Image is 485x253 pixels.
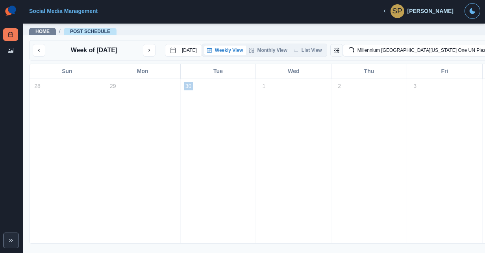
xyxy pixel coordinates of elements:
[376,3,460,19] button: [PERSON_NAME]
[181,64,256,79] div: Tue
[256,64,331,79] div: Wed
[3,233,19,248] button: Expand
[330,44,343,57] button: Change View Order
[33,44,45,57] button: previous month
[392,2,402,20] div: Samantha Pesce
[204,46,246,55] button: Weekly View
[291,46,325,55] button: List View
[71,46,118,55] p: Week of [DATE]
[3,28,18,41] a: Post Schedule
[246,46,290,55] button: Monthly View
[59,27,61,35] span: /
[29,27,117,35] nav: breadcrumb
[29,8,98,14] a: Social Media Management
[182,48,197,53] p: [DATE]
[143,44,155,57] button: next month
[70,29,110,34] a: Post Schedule
[407,64,483,79] div: Fri
[165,44,202,57] button: go to today
[30,64,105,79] div: Sun
[3,44,18,57] a: Media Library
[105,64,181,79] div: Mon
[331,64,407,79] div: Thu
[407,8,454,15] div: [PERSON_NAME]
[35,29,50,34] a: Home
[465,3,480,19] button: Toggle Mode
